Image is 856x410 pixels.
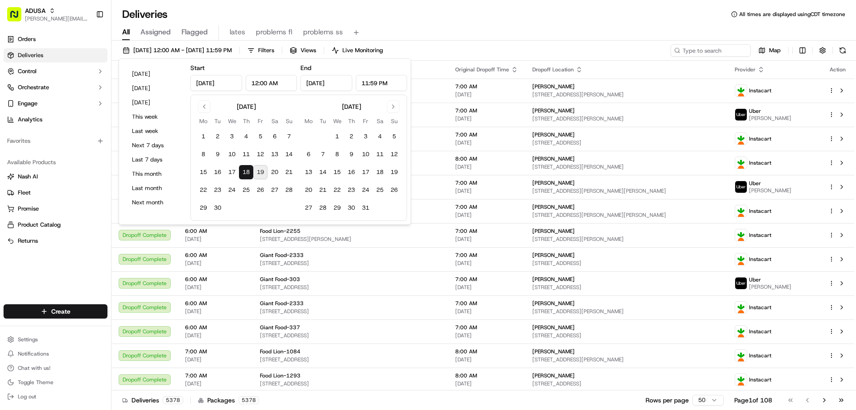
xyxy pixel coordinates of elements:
[749,135,771,142] span: Instacart
[185,372,246,379] span: 7:00 AM
[185,284,246,291] span: [DATE]
[735,302,747,313] img: profile_instacart_ahold_partner.png
[128,139,181,152] button: Next 7 days
[735,229,747,241] img: profile_instacart_ahold_partner.png
[4,112,107,127] a: Analytics
[25,15,89,22] button: [PERSON_NAME][EMAIL_ADDRESS][PERSON_NAME][DOMAIN_NAME]
[282,183,296,197] button: 28
[749,87,771,94] span: Instacart
[455,179,518,186] span: 7:00 AM
[128,82,181,95] button: [DATE]
[18,237,38,245] span: Returns
[455,163,518,170] span: [DATE]
[749,276,761,283] span: Uber
[210,201,225,215] button: 30
[237,102,256,111] div: [DATE]
[373,147,387,162] button: 11
[18,51,43,59] span: Deliveries
[128,196,181,209] button: Next month
[260,236,441,243] span: [STREET_ADDRESS][PERSON_NAME]
[185,276,246,283] span: 6:00 AM
[190,75,242,91] input: Date
[532,211,720,219] span: [STREET_ADDRESS][PERSON_NAME][PERSON_NAME]
[260,308,441,315] span: [STREET_ADDRESS]
[344,116,358,126] th: Thursday
[282,129,296,144] button: 7
[258,46,274,54] span: Filters
[455,139,518,146] span: [DATE]
[455,155,518,162] span: 8:00 AM
[532,139,720,146] span: [STREET_ADDRESS]
[4,80,107,95] button: Orchestrate
[387,183,401,197] button: 26
[358,201,373,215] button: 31
[532,300,575,307] span: [PERSON_NAME]
[4,4,92,25] button: ADUSA[PERSON_NAME][EMAIL_ADDRESS][PERSON_NAME][DOMAIN_NAME]
[128,68,181,80] button: [DATE]
[225,129,239,144] button: 3
[356,75,407,91] input: Time
[316,147,330,162] button: 7
[152,88,162,99] button: Start new chat
[301,165,316,179] button: 13
[18,393,36,400] span: Log out
[196,116,210,126] th: Monday
[18,116,42,124] span: Analytics
[239,183,253,197] button: 25
[532,187,720,195] span: [STREET_ADDRESS][PERSON_NAME][PERSON_NAME]
[671,44,751,57] input: Type to search
[301,183,316,197] button: 20
[4,362,107,374] button: Chat with us!
[344,183,358,197] button: 23
[532,155,575,162] span: [PERSON_NAME]
[4,64,107,79] button: Control
[455,83,518,90] span: 7:00 AM
[532,91,720,98] span: [STREET_ADDRESS][PERSON_NAME]
[344,165,358,179] button: 16
[198,100,210,113] button: Go to previous month
[455,260,518,267] span: [DATE]
[455,332,518,339] span: [DATE]
[18,83,49,91] span: Orchestrate
[185,380,246,387] span: [DATE]
[30,85,146,94] div: Start new chat
[267,116,282,126] th: Saturday
[455,324,518,331] span: 7:00 AM
[532,115,720,122] span: [STREET_ADDRESS][PERSON_NAME]
[185,324,246,331] span: 6:00 AM
[7,221,104,229] a: Product Catalog
[225,147,239,162] button: 10
[128,153,181,166] button: Last 7 days
[185,300,246,307] span: 6:00 AM
[286,44,320,57] button: Views
[133,46,232,54] span: [DATE] 12:00 AM - [DATE] 11:59 PM
[330,116,344,126] th: Wednesday
[210,165,225,179] button: 16
[128,96,181,109] button: [DATE]
[198,396,259,405] div: Packages
[455,372,518,379] span: 8:00 AM
[267,183,282,197] button: 27
[828,66,847,73] div: Action
[455,107,518,114] span: 7:00 AM
[239,116,253,126] th: Thursday
[455,284,518,291] span: [DATE]
[330,201,344,215] button: 29
[735,350,747,361] img: profile_instacart_ahold_partner.png
[18,67,37,75] span: Control
[185,236,246,243] span: [DATE]
[532,203,575,211] span: [PERSON_NAME]
[243,44,278,57] button: Filters
[316,201,330,215] button: 28
[735,326,747,337] img: profile_instacart_ahold_partner.png
[210,147,225,162] button: 9
[246,75,297,91] input: Time
[532,163,720,170] span: [STREET_ADDRESS][PERSON_NAME]
[119,44,236,57] button: [DATE] 12:00 AM - [DATE] 11:59 PM
[301,147,316,162] button: 6
[128,182,181,195] button: Last month
[735,157,747,169] img: profile_instacart_ahold_partner.png
[128,111,181,123] button: This week
[455,356,518,363] span: [DATE]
